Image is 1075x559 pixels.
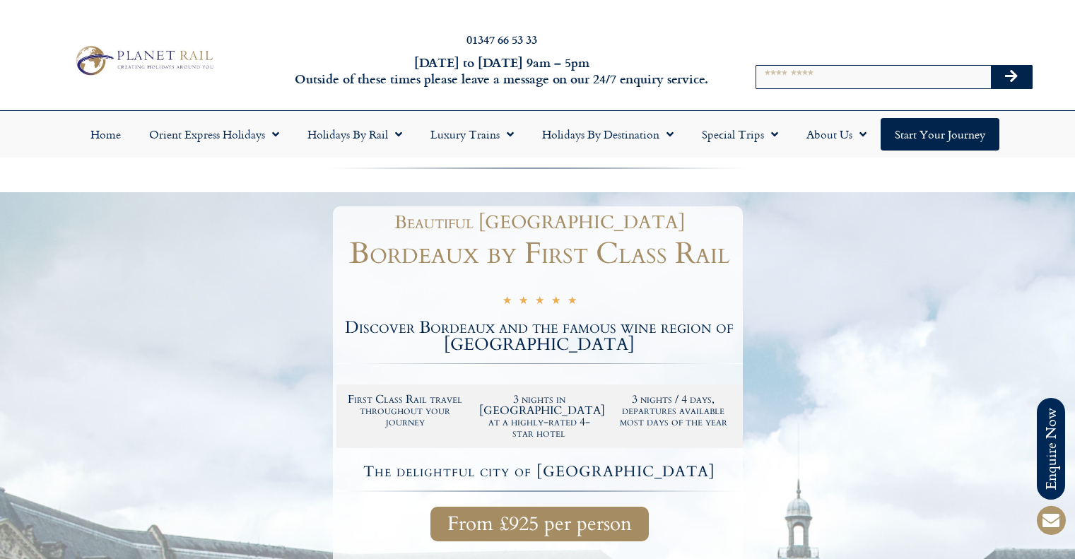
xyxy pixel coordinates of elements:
button: Search [991,66,1032,88]
h4: The delightful city of [GEOGRAPHIC_DATA] [339,464,741,479]
div: 5/5 [503,292,577,310]
h2: 3 nights / 4 days, departures available most days of the year [613,394,734,428]
nav: Menu [7,118,1068,151]
h2: 3 nights in [GEOGRAPHIC_DATA] at a highly-rated 4-star hotel [479,394,599,439]
a: Holidays by Destination [528,118,688,151]
a: Home [76,118,135,151]
a: Luxury Trains [416,118,528,151]
h2: Discover Bordeaux and the famous wine region of [GEOGRAPHIC_DATA] [336,319,743,353]
a: Start your Journey [881,118,999,151]
i: ★ [503,294,512,310]
a: 01347 66 53 33 [466,31,537,47]
a: From £925 per person [430,507,649,541]
a: Special Trips [688,118,792,151]
i: ★ [519,294,528,310]
i: ★ [568,294,577,310]
span: From £925 per person [447,515,632,533]
a: Orient Express Holidays [135,118,293,151]
h1: Beautiful [GEOGRAPHIC_DATA] [343,213,736,232]
img: Planet Rail Train Holidays Logo [70,42,217,78]
i: ★ [535,294,544,310]
h2: First Class Rail travel throughout your journey [346,394,466,428]
a: Holidays by Rail [293,118,416,151]
a: About Us [792,118,881,151]
h6: [DATE] to [DATE] 9am – 5pm Outside of these times please leave a message on our 24/7 enquiry serv... [290,54,713,88]
h1: Bordeaux by First Class Rail [336,239,743,269]
i: ★ [551,294,560,310]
